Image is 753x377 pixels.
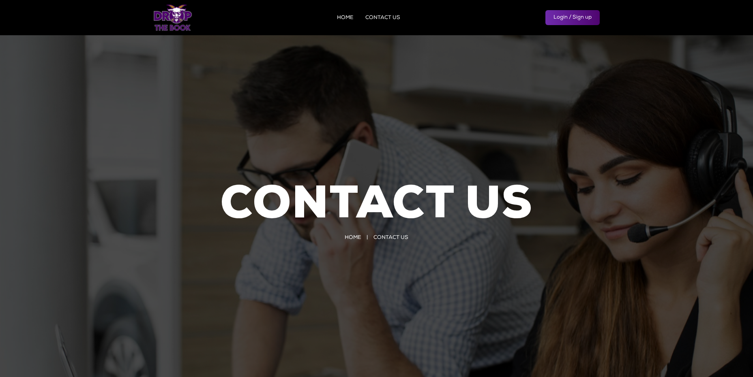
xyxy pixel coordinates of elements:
a: HOME [345,235,361,241]
a: CONTACT US [365,15,400,21]
h1: CONTACT US [220,179,533,233]
span: | [367,235,368,241]
img: logo.png [154,4,192,31]
a: Login / Sign up [545,10,600,25]
a: HOME [337,15,353,21]
span: CONTACT US [373,235,408,241]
